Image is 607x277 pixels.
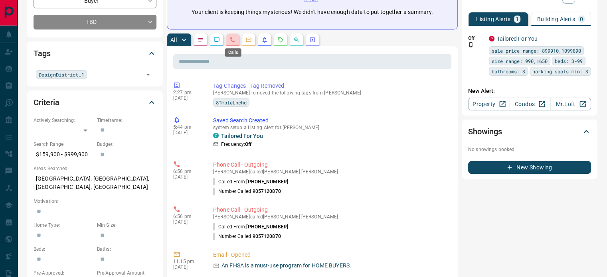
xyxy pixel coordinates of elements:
p: Listing Alerts [476,16,511,22]
p: [DATE] [173,174,201,180]
span: DesignDistrict_1 [39,71,84,79]
p: 2:27 pm [173,90,201,95]
p: Beds: [34,246,93,253]
a: Tailored For You [221,133,263,139]
a: Condos [509,98,550,110]
p: Number Called: [213,188,281,195]
span: [PHONE_NUMBER] [246,179,288,185]
p: Saved Search Created [213,116,448,125]
button: Open [142,69,154,80]
div: TBD [34,15,156,29]
div: Showings [468,122,591,141]
p: Timeframe: [97,117,156,124]
svg: Notes [198,37,204,43]
svg: Emails [245,37,252,43]
p: Called From: [213,178,288,185]
span: 8TmpleLnchd [216,98,247,106]
span: size range: 990,1650 [492,57,548,65]
p: New Alert: [468,87,591,95]
svg: Calls [229,37,236,43]
button: New Showing [468,161,591,174]
span: 9057120870 [253,189,281,194]
p: All [170,37,177,43]
p: $159,900 - $999,900 [34,148,93,161]
a: Tailored For You [497,35,538,42]
p: Baths: [97,246,156,253]
p: system setup a Listing Alert for [PERSON_NAME] [213,125,448,130]
p: 6:56 pm [173,169,201,174]
strong: Off [245,141,251,147]
div: property.ca [489,36,494,41]
div: Tags [34,44,156,63]
a: Mr.Loft [550,98,591,110]
svg: Listing Alerts [261,37,268,43]
p: [DATE] [173,130,201,136]
p: Areas Searched: [34,165,156,172]
span: beds: 3-99 [555,57,583,65]
span: sale price range: 899910,1099890 [492,47,581,55]
p: Frequency: [221,141,251,148]
span: bathrooms: 3 [492,67,525,75]
p: [PERSON_NAME] called [PERSON_NAME] [PERSON_NAME] [213,214,448,220]
p: Pre-Approved: [34,269,93,277]
h2: Showings [468,125,502,138]
p: Budget: [97,141,156,148]
p: Search Range: [34,141,93,148]
p: Tag Changes - Tag Removed [213,82,448,90]
p: Pre-Approval Amount: [97,269,156,277]
span: parking spots min: 3 [532,67,588,75]
p: [DATE] [173,264,201,270]
p: Off [468,35,484,42]
h2: Tags [34,47,50,60]
p: [PERSON_NAME] called [PERSON_NAME] [PERSON_NAME] [213,169,448,175]
p: An FHSA is a must-use program for HOME BUYERS. [221,261,351,270]
svg: Agent Actions [309,37,316,43]
p: 11:15 pm [173,259,201,264]
p: 5:44 pm [173,124,201,130]
span: [PHONE_NUMBER] [246,224,288,230]
p: Phone Call - Outgoing [213,161,448,169]
p: Home Type: [34,222,93,229]
h2: Criteria [34,96,59,109]
p: [GEOGRAPHIC_DATA], [GEOGRAPHIC_DATA], [GEOGRAPHIC_DATA], [GEOGRAPHIC_DATA] [34,172,156,194]
p: Your client is keeping things mysterious! We didn't have enough data to put together a summary. [192,8,433,16]
p: Email - Opened [213,251,448,259]
svg: Opportunities [293,37,300,43]
p: Motivation: [34,198,156,205]
span: 9057120870 [253,234,281,239]
p: Number Called: [213,233,281,240]
p: No showings booked [468,146,591,153]
p: [DATE] [173,95,201,101]
p: Min Size: [97,222,156,229]
p: Phone Call - Outgoing [213,206,448,214]
p: Building Alerts [537,16,575,22]
svg: Push Notification Only [468,42,474,47]
div: Criteria [34,93,156,112]
p: [DATE] [173,219,201,225]
p: Called From: [213,223,288,230]
div: Calls [225,48,241,57]
p: [PERSON_NAME] removed the following tags from [PERSON_NAME] [213,90,448,96]
p: 1 [516,16,519,22]
a: Property [468,98,509,110]
svg: Requests [277,37,284,43]
svg: Lead Browsing Activity [214,37,220,43]
p: 0 [580,16,583,22]
p: Actively Searching: [34,117,93,124]
p: 6:56 pm [173,214,201,219]
div: condos.ca [213,133,219,138]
